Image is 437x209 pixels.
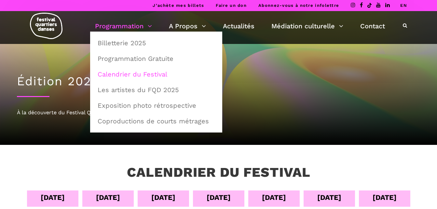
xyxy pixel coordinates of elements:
div: [DATE] [151,192,175,203]
a: Faire un don [216,3,247,8]
div: [DATE] [373,192,397,203]
a: Coproductions de courts métrages [94,114,219,129]
a: Exposition photo rétrospective [94,98,219,113]
a: Actualités [223,21,254,32]
div: À la découverte du Festival Quartiers Danses [17,108,420,117]
div: [DATE] [317,192,341,203]
h3: Calendrier du festival [127,164,310,181]
a: Médiation culturelle [271,21,343,32]
div: [DATE] [207,192,231,203]
div: [DATE] [262,192,286,203]
h1: Édition 2025 [17,74,420,89]
a: J’achète mes billets [153,3,204,8]
div: [DATE] [41,192,65,203]
a: A Propos [169,21,206,32]
a: Calendrier du Festival [94,67,219,82]
a: Abonnez-vous à notre infolettre [258,3,339,8]
a: Programmation Gratuite [94,51,219,66]
img: logo-fqd-med [30,13,62,39]
a: EN [400,3,407,8]
a: Contact [360,21,385,32]
a: Programmation [95,21,152,32]
a: Les artistes du FQD 2025 [94,82,219,97]
div: [DATE] [96,192,120,203]
a: Billetterie 2025 [94,35,219,50]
